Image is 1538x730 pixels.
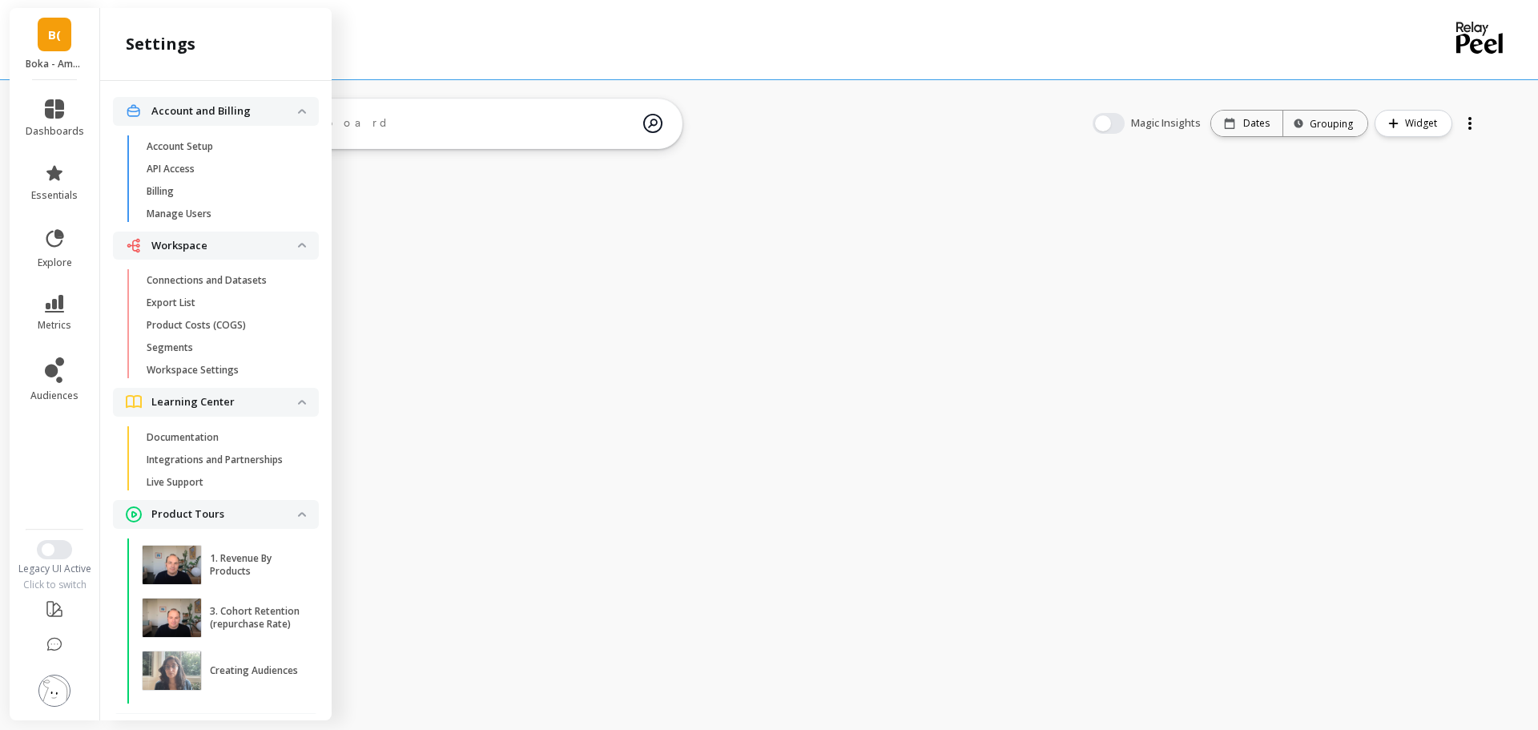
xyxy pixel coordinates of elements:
[38,675,70,707] img: profile picture
[126,103,142,119] img: navigation item icon
[126,506,142,522] img: navigation item icon
[38,256,72,269] span: explore
[1131,115,1204,131] span: Magic Insights
[1375,110,1452,137] button: Widget
[151,103,298,119] p: Account and Billing
[298,512,306,517] img: down caret icon
[151,394,298,410] p: Learning Center
[147,185,174,198] p: Billing
[298,400,306,405] img: down caret icon
[1243,117,1270,130] p: Dates
[147,341,193,354] p: Segments
[147,319,246,332] p: Product Costs (COGS)
[298,243,306,248] img: down caret icon
[151,238,298,254] p: Workspace
[31,189,78,202] span: essentials
[126,33,195,55] h2: settings
[643,102,662,145] img: magic search icon
[147,364,239,377] p: Workspace Settings
[38,319,71,332] span: metrics
[10,563,100,575] div: Legacy UI Active
[210,605,300,631] p: 3. Cohort Retention (repurchase Rate)
[147,454,283,466] p: Integrations and Partnerships
[147,208,211,220] p: Manage Users
[210,664,298,677] p: Creating Audiences
[151,506,298,522] p: Product Tours
[147,476,203,489] p: Live Support
[26,58,84,71] p: Boka - Amazon (Essor)
[147,163,195,175] p: API Access
[147,140,213,153] p: Account Setup
[1298,116,1353,131] div: Grouping
[48,26,61,44] span: B(
[298,109,306,114] img: down caret icon
[147,296,195,309] p: Export List
[126,238,142,253] img: navigation item icon
[10,579,100,591] div: Click to switch
[147,431,219,444] p: Documentation
[30,389,79,402] span: audiences
[1405,115,1442,131] span: Widget
[126,395,142,409] img: navigation item icon
[147,274,267,287] p: Connections and Datasets
[37,540,72,559] button: Switch to New UI
[210,552,300,578] p: 1. Revenue By Products
[26,125,84,138] span: dashboards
